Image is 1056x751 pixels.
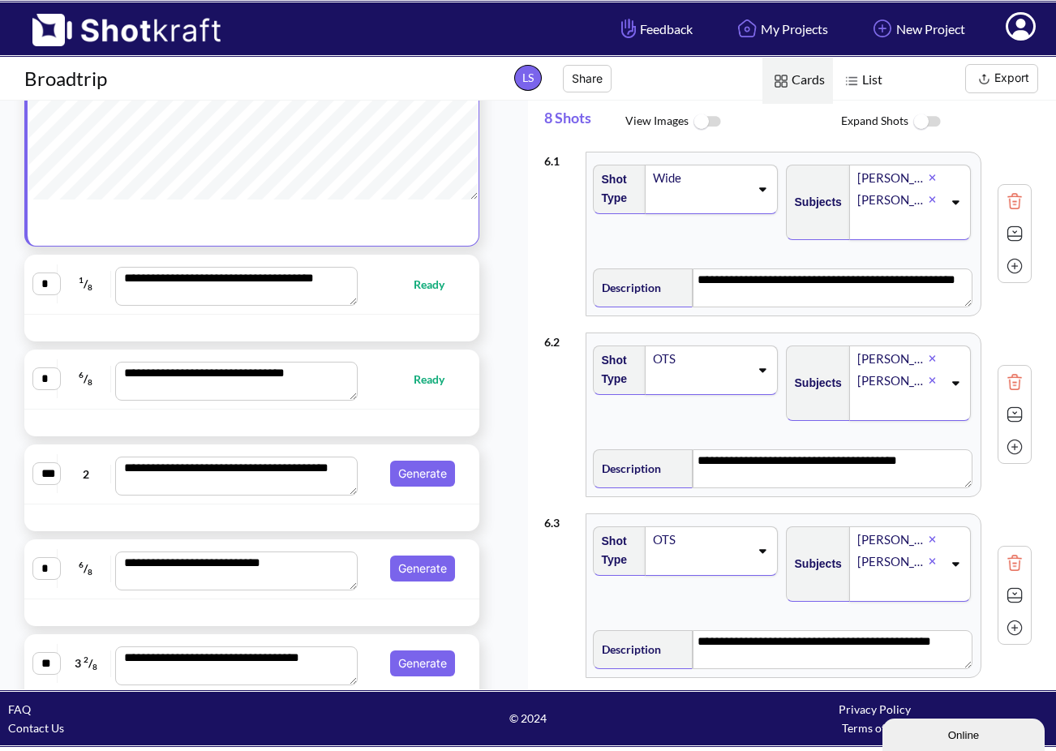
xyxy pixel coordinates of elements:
div: OTS [651,529,749,551]
div: OTS [651,348,749,370]
span: Shot Type [594,347,638,393]
img: Add Icon [1002,435,1027,459]
span: LS [514,65,542,91]
span: 1 [79,275,84,285]
img: Trash Icon [1002,551,1027,575]
span: List [833,58,891,104]
div: [PERSON_NAME] [856,167,929,189]
img: Home Icon [733,15,761,42]
span: Shot Type [594,528,638,573]
img: Card Icon [771,71,792,92]
div: 6 . 1 [544,144,577,170]
span: Ready [414,275,461,294]
span: Subjects [787,370,842,397]
img: ToggleOff Icon [689,105,725,139]
span: View Images [625,105,841,139]
button: Generate [390,461,455,487]
span: Cards [762,58,833,104]
div: 6 . 2 [544,324,577,351]
img: Add Icon [1002,616,1027,640]
button: Generate [390,650,455,676]
div: [PERSON_NAME] [856,551,929,573]
span: © 2024 [354,709,701,727]
img: Add Icon [1002,254,1027,278]
a: My Projects [721,7,840,50]
span: 8 [92,663,97,672]
div: [PERSON_NAME] [856,370,929,392]
img: Add Icon [869,15,896,42]
img: Expand Icon [1002,583,1027,607]
div: Privacy Policy [702,700,1048,719]
span: / [62,556,111,581]
span: 2 [84,654,88,664]
div: [PERSON_NAME] [856,189,929,211]
a: FAQ [8,702,31,716]
button: Generate [390,556,455,581]
iframe: chat widget [882,715,1048,751]
div: 6 . 3 [544,505,577,532]
span: Description [594,274,661,301]
div: Wide [651,167,749,189]
div: Terms of Use [702,719,1048,737]
div: [PERSON_NAME] [856,348,929,370]
span: Subjects [787,189,842,216]
span: Feedback [617,19,693,38]
span: Shot Type [594,166,638,212]
img: Expand Icon [1002,402,1027,427]
img: Trash Icon [1002,189,1027,213]
span: Subjects [787,551,842,577]
span: 6 [79,370,84,380]
img: List Icon [841,71,862,92]
img: Expand Icon [1002,221,1027,246]
button: Share [563,65,612,92]
span: 8 [88,378,92,388]
span: 8 [88,283,92,293]
img: Trash Icon [1002,370,1027,394]
span: 6 [79,560,84,569]
span: 8 [88,568,92,577]
span: 3 / [62,650,111,676]
span: Description [594,636,661,663]
img: ToggleOff Icon [908,105,945,139]
span: 8 Shots [544,101,625,144]
span: Ready [414,370,461,388]
button: Export [965,64,1038,93]
a: Contact Us [8,721,64,735]
a: New Project [856,7,977,50]
img: Hand Icon [617,15,640,42]
img: Export Icon [974,69,994,89]
span: / [62,366,111,392]
span: 2 [62,465,111,483]
span: / [62,271,111,297]
div: [PERSON_NAME] [856,529,929,551]
span: Description [594,455,661,482]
